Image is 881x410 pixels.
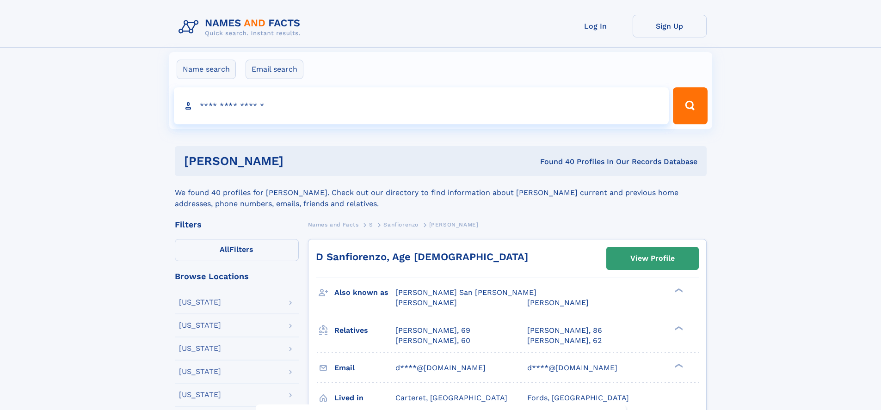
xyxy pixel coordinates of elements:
[395,325,470,336] a: [PERSON_NAME], 69
[220,245,229,254] span: All
[334,285,395,300] h3: Also known as
[607,247,698,269] a: View Profile
[175,239,299,261] label: Filters
[672,362,684,368] div: ❯
[383,219,419,230] a: Sanfiorenzo
[383,221,419,228] span: Sanfiorenzo
[672,325,684,331] div: ❯
[316,251,528,263] a: D Sanfiorenzo, Age [DEMOGRAPHIC_DATA]
[527,336,602,346] a: [PERSON_NAME], 62
[179,345,221,352] div: [US_STATE]
[175,176,707,209] div: We found 40 profiles for [PERSON_NAME]. Check out our directory to find information about [PERSON...
[175,272,299,281] div: Browse Locations
[179,368,221,375] div: [US_STATE]
[395,336,470,346] a: [PERSON_NAME], 60
[429,221,479,228] span: [PERSON_NAME]
[527,325,602,336] a: [PERSON_NAME], 86
[177,60,236,79] label: Name search
[395,288,536,297] span: [PERSON_NAME] San [PERSON_NAME]
[334,323,395,338] h3: Relatives
[630,248,675,269] div: View Profile
[334,360,395,376] h3: Email
[174,87,669,124] input: search input
[184,155,412,167] h1: [PERSON_NAME]
[527,393,629,402] span: Fords, [GEOGRAPHIC_DATA]
[369,221,373,228] span: S
[673,87,707,124] button: Search Button
[246,60,303,79] label: Email search
[334,390,395,406] h3: Lived in
[175,220,299,229] div: Filters
[308,219,359,230] a: Names and Facts
[369,219,373,230] a: S
[633,15,707,37] a: Sign Up
[175,15,308,40] img: Logo Names and Facts
[395,393,507,402] span: Carteret, [GEOGRAPHIC_DATA]
[527,298,589,307] span: [PERSON_NAME]
[559,15,633,37] a: Log In
[179,322,221,329] div: [US_STATE]
[179,299,221,306] div: [US_STATE]
[395,298,457,307] span: [PERSON_NAME]
[672,288,684,294] div: ❯
[412,157,697,167] div: Found 40 Profiles In Our Records Database
[179,391,221,398] div: [US_STATE]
